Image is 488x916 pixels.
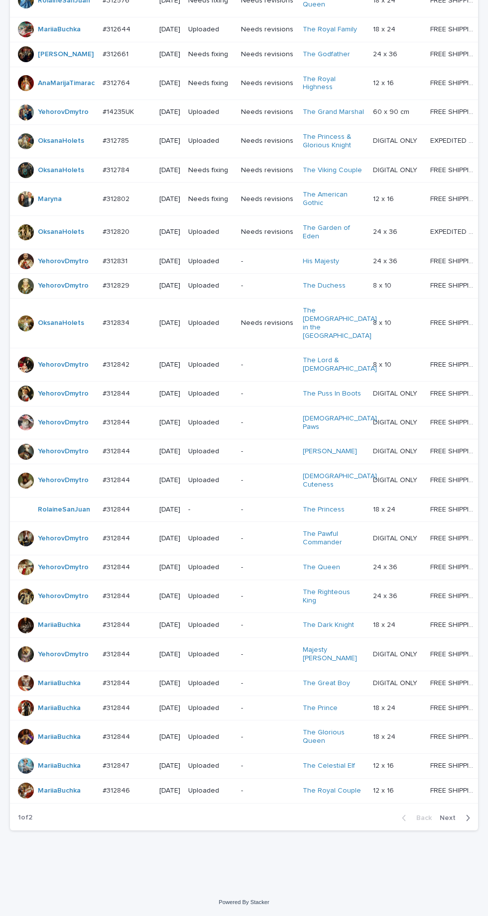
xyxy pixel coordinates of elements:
[103,106,136,116] p: #14235UK
[430,474,478,485] p: FREE SHIPPING - preview in 1-2 business days, after your approval delivery will take 5-10 b.d.
[241,257,294,266] p: -
[430,702,478,712] p: FREE SHIPPING - preview in 1-2 business days, after your approval delivery will take 5-10 b.d.
[241,282,294,290] p: -
[241,50,294,59] p: Needs revisions
[38,447,89,456] a: YehorovDmytro
[103,135,131,145] p: #312785
[188,50,233,59] p: Needs fixing
[241,592,294,601] p: -
[103,760,131,770] p: #312847
[241,361,294,369] p: -
[373,474,419,485] p: DIGITAL ONLY
[440,814,462,821] span: Next
[103,226,131,236] p: #312820
[103,317,131,327] p: #312834
[188,650,233,659] p: Uploaded
[38,25,81,34] a: MariiaBuchka
[373,48,399,59] p: 24 x 36
[373,731,397,741] p: 18 x 24
[373,532,419,543] p: DIGITAL ONLY
[103,532,132,543] p: #312844
[159,79,180,88] p: [DATE]
[38,679,81,688] a: MariiaBuchka
[241,733,294,741] p: -
[430,23,478,34] p: FREE SHIPPING - preview in 1-2 business days, after your approval delivery will take 5-10 b.d.
[188,679,233,688] p: Uploaded
[303,414,377,431] a: [DEMOGRAPHIC_DATA] Paws
[430,648,478,659] p: FREE SHIPPING - preview in 1-2 business days, after your approval delivery will take 5-10 b.d.
[38,621,81,629] a: MariiaBuchka
[159,733,180,741] p: [DATE]
[103,388,132,398] p: #312844
[159,762,180,770] p: [DATE]
[159,50,180,59] p: [DATE]
[103,77,132,88] p: #312764
[38,137,84,145] a: OksanaHolets
[188,534,233,543] p: Uploaded
[373,388,419,398] p: DIGITAL ONLY
[159,319,180,327] p: [DATE]
[303,390,361,398] a: The Puss In Boots
[188,79,233,88] p: Needs fixing
[159,282,180,290] p: [DATE]
[188,282,233,290] p: Uploaded
[303,108,364,116] a: The Grand Marshal
[188,361,233,369] p: Uploaded
[241,79,294,88] p: Needs revisions
[241,650,294,659] p: -
[159,195,180,204] p: [DATE]
[188,25,233,34] p: Uploaded
[430,388,478,398] p: FREE SHIPPING - preview in 1-2 business days, after your approval delivery will take 5-10 b.d.
[159,592,180,601] p: [DATE]
[430,677,478,688] p: FREE SHIPPING - preview in 1-2 business days, after your approval delivery will take 5-10 b.d.
[373,677,419,688] p: DIGITAL ONLY
[303,25,357,34] a: The Royal Family
[188,228,233,236] p: Uploaded
[38,228,84,236] a: OksanaHolets
[159,447,180,456] p: [DATE]
[303,356,377,373] a: The Lord & [DEMOGRAPHIC_DATA]
[38,563,89,572] a: YehorovDmytro
[159,228,180,236] p: [DATE]
[159,418,180,427] p: [DATE]
[241,621,294,629] p: -
[188,762,233,770] p: Uploaded
[188,733,233,741] p: Uploaded
[159,704,180,712] p: [DATE]
[38,534,89,543] a: YehorovDmytro
[430,317,478,327] p: FREE SHIPPING - preview in 1-2 business days, after your approval delivery will take 5-10 b.d.
[241,166,294,175] p: Needs revisions
[188,476,233,485] p: Uploaded
[103,474,132,485] p: #312844
[430,561,478,572] p: FREE SHIPPING - preview in 1-2 business days, after your approval delivery will take 5-10 b.d.
[241,704,294,712] p: -
[241,787,294,795] p: -
[103,255,129,266] p: #312831
[38,79,95,88] a: AnaMarijaTimarac
[303,306,377,340] a: The [DEMOGRAPHIC_DATA] in the [GEOGRAPHIC_DATA]
[103,193,131,204] p: #312802
[103,164,131,175] p: #312784
[188,166,233,175] p: Needs fixing
[38,592,89,601] a: YehorovDmytro
[241,534,294,543] p: -
[103,416,132,427] p: #312844
[430,504,478,514] p: FREE SHIPPING - preview in 1-2 business days, after your approval delivery will take 5-10 b.d.
[241,228,294,236] p: Needs revisions
[188,704,233,712] p: Uploaded
[159,390,180,398] p: [DATE]
[241,476,294,485] p: -
[241,563,294,572] p: -
[303,646,365,663] a: Majesty [PERSON_NAME]
[241,195,294,204] p: Needs revisions
[38,50,94,59] a: [PERSON_NAME]
[430,731,478,741] p: FREE SHIPPING - preview in 1-2 business days, after your approval delivery will take 5-10 b.d.
[38,166,84,175] a: OksanaHolets
[241,447,294,456] p: -
[373,561,399,572] p: 24 x 36
[38,476,89,485] a: YehorovDmytro
[159,476,180,485] p: [DATE]
[103,731,132,741] p: #312844
[241,137,294,145] p: Needs revisions
[373,760,396,770] p: 12 x 16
